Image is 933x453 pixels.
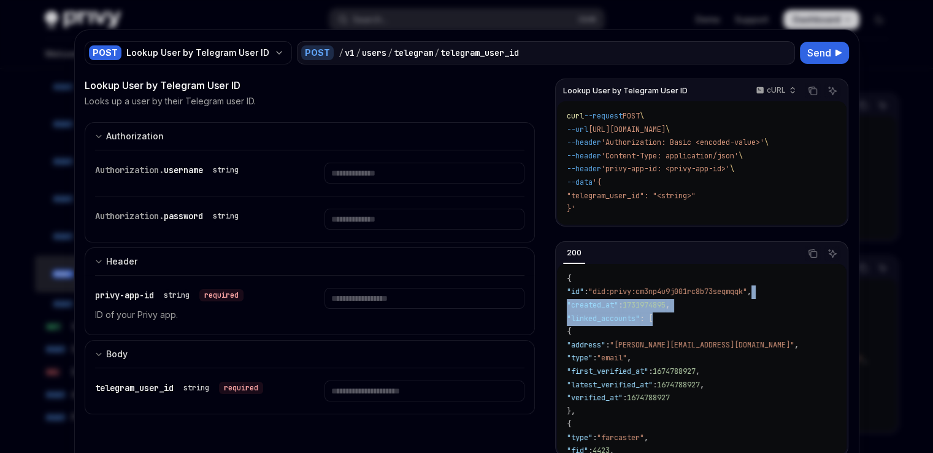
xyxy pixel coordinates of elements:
[563,246,585,260] div: 200
[440,47,519,59] div: telegram_user_id
[588,125,666,134] span: [URL][DOMAIN_NAME]
[85,247,536,275] button: Expand input section
[219,382,263,394] div: required
[700,380,704,390] span: ,
[567,287,584,296] span: "id"
[749,80,801,101] button: cURL
[85,78,536,93] div: Lookup User by Telegram User ID
[805,246,821,261] button: Copy the contents from the code block
[301,45,334,60] div: POST
[324,163,524,184] input: Enter username
[623,111,640,121] span: POST
[567,191,696,201] span: "telegram_user_id": "<string>"
[627,393,670,403] span: 1674788927
[126,47,269,59] div: Lookup User by Telegram User ID
[95,288,244,303] div: privy-app-id
[345,47,355,59] div: v1
[640,314,653,323] span: : [
[657,380,700,390] span: 1674788927
[618,300,623,310] span: :
[563,86,688,96] span: Lookup User by Telegram User ID
[324,381,524,401] input: Enter telegram_user_id
[567,164,601,174] span: --header
[623,300,666,310] span: 1731974895
[106,347,128,362] div: Body
[567,353,593,363] span: "type"
[85,340,536,368] button: Expand input section
[567,204,575,214] span: }'
[567,433,593,443] span: "type"
[324,288,524,309] input: Enter privy-app-id
[627,353,631,363] span: ,
[567,177,593,187] span: --data
[95,381,263,395] div: telegram_user_id
[95,211,164,222] span: Authorization.
[610,340,794,350] span: "[PERSON_NAME][EMAIL_ADDRESS][DOMAIN_NAME]"
[666,125,670,134] span: \
[362,47,386,59] div: users
[605,340,610,350] span: :
[324,209,524,230] input: Enter password
[805,83,821,99] button: Copy the contents from the code block
[567,111,584,121] span: curl
[567,327,571,336] span: {
[597,353,627,363] span: "email"
[623,393,627,403] span: :
[95,163,244,177] div: Authorization.username
[567,406,575,416] span: },
[356,47,361,59] div: /
[794,340,799,350] span: ,
[648,366,653,376] span: :
[764,137,769,147] span: \
[601,164,730,174] span: 'privy-app-id: <privy-app-id>'
[388,47,393,59] div: /
[747,287,751,296] span: ,
[824,83,840,99] button: Ask AI
[85,40,292,66] button: POSTLookup User by Telegram User ID
[696,366,700,376] span: ,
[95,165,164,176] span: Authorization.
[95,209,244,223] div: Authorization.password
[597,433,644,443] span: "farcaster"
[730,164,734,174] span: \
[567,314,640,323] span: "linked_accounts"
[95,308,295,322] p: ID of your Privy app.
[807,45,831,60] span: Send
[567,151,601,161] span: --header
[434,47,439,59] div: /
[640,111,644,121] span: \
[164,165,203,176] span: username
[567,340,605,350] span: "address"
[739,151,743,161] span: \
[85,95,256,107] p: Looks up a user by their Telegram user ID.
[95,382,174,393] span: telegram_user_id
[588,287,747,296] span: "did:privy:cm3np4u9j001rc8b73seqmqqk"
[601,151,739,161] span: 'Content-Type: application/json'
[767,85,786,95] p: cURL
[339,47,344,59] div: /
[653,366,696,376] span: 1674788927
[653,380,657,390] span: :
[567,274,571,284] span: {
[584,111,623,121] span: --request
[106,254,137,269] div: Header
[601,137,764,147] span: 'Authorization: Basic <encoded-value>'
[800,42,849,64] button: Send
[567,380,653,390] span: "latest_verified_at"
[593,353,597,363] span: :
[394,47,433,59] div: telegram
[567,366,648,376] span: "first_verified_at"
[644,433,648,443] span: ,
[199,289,244,301] div: required
[95,290,154,301] span: privy-app-id
[567,393,623,403] span: "verified_at"
[824,246,840,261] button: Ask AI
[593,177,601,187] span: '{
[567,419,571,429] span: {
[666,300,670,310] span: ,
[567,137,601,147] span: --header
[593,433,597,443] span: :
[584,287,588,296] span: :
[85,122,536,150] button: Expand input section
[89,45,121,60] div: POST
